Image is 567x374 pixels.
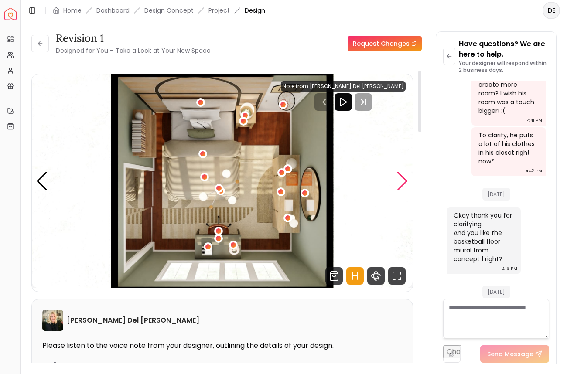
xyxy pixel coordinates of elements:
span: [DATE] [482,188,510,201]
p: Audio Note: [42,360,80,369]
a: Home [63,6,82,15]
img: Spacejoy Logo [4,8,17,20]
p: Have questions? We are here to help. [459,39,549,60]
img: Tina Martin Del Campo [42,310,63,331]
a: Request Changes [348,36,422,51]
button: DE [543,2,560,19]
div: Carousel [32,74,413,288]
svg: Shop Products from this design [325,267,343,285]
small: Designed for You – Take a Look at Your New Space [56,46,211,55]
svg: Fullscreen [388,267,406,285]
span: [DATE] [482,286,510,298]
nav: breadcrumb [53,6,265,15]
svg: Play [338,97,348,107]
div: Next slide [396,172,408,191]
div: Previous slide [36,172,48,191]
p: Please listen to the voice note from your designer, outlining the details of your design. [42,341,402,350]
li: Design Concept [144,6,194,15]
a: Dashboard [96,6,130,15]
img: Design Render 4 [32,74,413,288]
h3: Revision 1 [56,31,211,45]
div: 4:42 PM [526,167,542,175]
span: Design [245,6,265,15]
a: Project [208,6,230,15]
div: 4:41 PM [527,116,542,125]
svg: Hotspots Toggle [346,267,364,285]
div: Okay thank you for clarifying. And you like the basketball floor mural from concept 1 right? [454,211,512,263]
div: 4 / 4 [32,74,413,288]
svg: 360 View [367,267,385,285]
span: DE [543,3,559,18]
p: Your designer will respond within 2 business days. [459,60,549,74]
div: To clarify, he puts a lot of his clothes in his closet right now* [478,131,537,166]
a: Spacejoy [4,8,17,20]
h6: [PERSON_NAME] Del [PERSON_NAME] [67,315,199,326]
div: 2:16 PM [502,264,517,273]
div: Note from [PERSON_NAME] Del [PERSON_NAME] [281,81,406,92]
